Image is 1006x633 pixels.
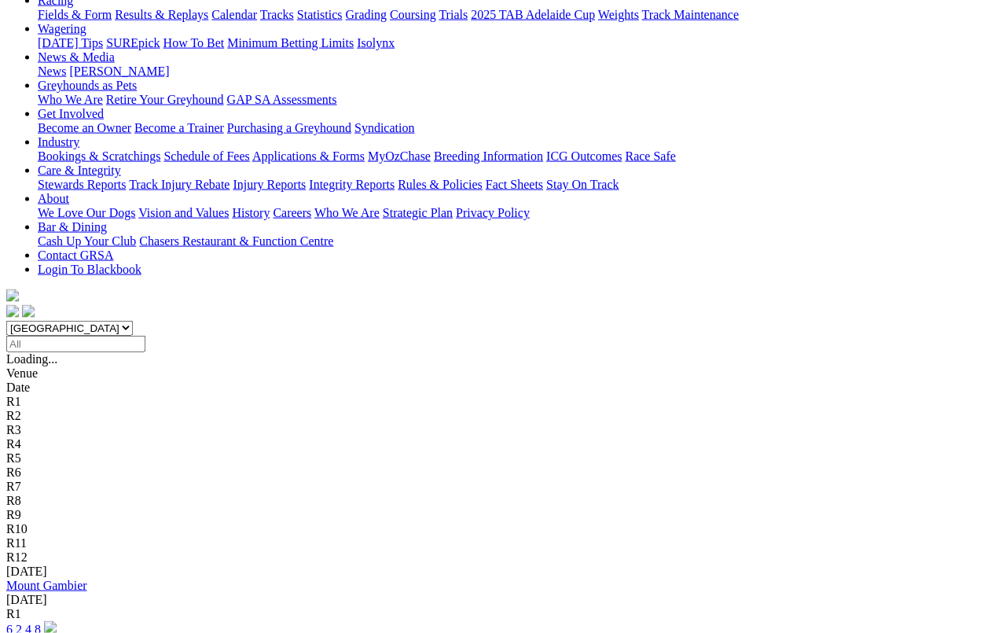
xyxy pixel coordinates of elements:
a: Become a Trainer [134,121,224,134]
a: Contact GRSA [38,248,113,262]
a: Fact Sheets [486,178,543,191]
div: R12 [6,550,1000,565]
img: facebook.svg [6,305,19,318]
a: Chasers Restaurant & Function Centre [139,234,333,248]
a: Become an Owner [38,121,131,134]
a: 2025 TAB Adelaide Cup [471,8,595,21]
a: Privacy Policy [456,206,530,219]
a: Applications & Forms [252,149,365,163]
div: R10 [6,522,1000,536]
a: Minimum Betting Limits [227,36,354,50]
a: GAP SA Assessments [227,93,337,106]
a: Bookings & Scratchings [38,149,160,163]
img: twitter.svg [22,305,35,318]
div: R1 [6,395,1000,409]
a: Tracks [260,8,294,21]
a: Industry [38,135,79,149]
a: Bar & Dining [38,220,107,234]
div: Get Involved [38,121,1000,135]
a: [DATE] Tips [38,36,103,50]
div: R1 [6,607,1000,621]
a: We Love Our Dogs [38,206,135,219]
div: R9 [6,508,1000,522]
a: Retire Your Greyhound [106,93,224,106]
a: Fields & Form [38,8,112,21]
a: Rules & Policies [398,178,483,191]
div: R2 [6,409,1000,423]
a: Track Maintenance [642,8,739,21]
div: Care & Integrity [38,178,1000,192]
a: MyOzChase [368,149,431,163]
a: Injury Reports [233,178,306,191]
a: Track Injury Rebate [129,178,229,191]
a: Calendar [211,8,257,21]
a: Who We Are [38,93,103,106]
a: Weights [598,8,639,21]
a: Grading [346,8,387,21]
div: [DATE] [6,593,1000,607]
div: [DATE] [6,565,1000,579]
a: Stay On Track [546,178,619,191]
div: Wagering [38,36,1000,50]
div: Venue [6,366,1000,381]
a: Who We Are [314,206,380,219]
div: Bar & Dining [38,234,1000,248]
a: Schedule of Fees [163,149,249,163]
a: Integrity Reports [309,178,395,191]
a: News & Media [38,50,115,64]
a: How To Bet [163,36,225,50]
div: R4 [6,437,1000,451]
a: Stewards Reports [38,178,126,191]
a: Results & Replays [115,8,208,21]
input: Select date [6,336,145,352]
a: Careers [273,206,311,219]
a: Care & Integrity [38,164,121,177]
a: Vision and Values [138,206,229,219]
div: Industry [38,149,1000,164]
a: Statistics [297,8,343,21]
div: Racing [38,8,1000,22]
a: Breeding Information [434,149,543,163]
a: Isolynx [357,36,395,50]
div: R8 [6,494,1000,508]
a: Strategic Plan [383,206,453,219]
a: [PERSON_NAME] [69,64,169,78]
a: History [232,206,270,219]
div: Date [6,381,1000,395]
a: Get Involved [38,107,104,120]
span: Loading... [6,352,57,366]
a: News [38,64,66,78]
a: Greyhounds as Pets [38,79,137,92]
a: Wagering [38,22,86,35]
a: ICG Outcomes [546,149,622,163]
a: About [38,192,69,205]
div: R11 [6,536,1000,550]
a: Coursing [390,8,436,21]
img: logo-grsa-white.png [6,289,19,302]
div: R6 [6,466,1000,480]
div: R3 [6,423,1000,437]
a: Trials [439,8,468,21]
div: R7 [6,480,1000,494]
a: Race Safe [625,149,675,163]
a: Cash Up Your Club [38,234,136,248]
a: Purchasing a Greyhound [227,121,351,134]
a: Syndication [354,121,414,134]
div: Greyhounds as Pets [38,93,1000,107]
a: Login To Blackbook [38,263,141,276]
a: SUREpick [106,36,160,50]
div: R5 [6,451,1000,466]
a: Mount Gambier [6,579,87,592]
div: News & Media [38,64,1000,79]
div: About [38,206,1000,220]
